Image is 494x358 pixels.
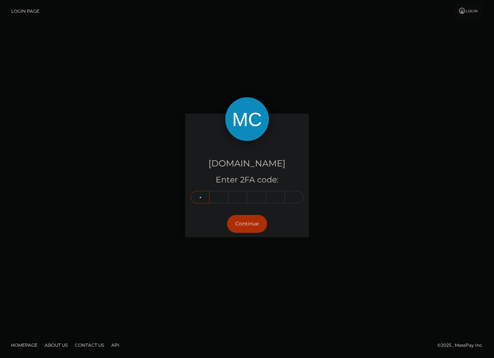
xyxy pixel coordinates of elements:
[227,215,267,233] button: Continue
[108,339,122,351] a: API
[42,339,71,351] a: About Us
[11,4,39,19] a: Login Page
[454,4,482,19] a: Login
[191,174,303,186] h5: Enter 2FA code:
[72,339,107,351] a: Contact Us
[437,341,489,349] div: © 2025 , MassPay Inc.
[191,157,303,170] h4: [DOMAIN_NAME]
[225,97,269,141] img: McLuck.com
[8,339,40,351] a: Homepage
